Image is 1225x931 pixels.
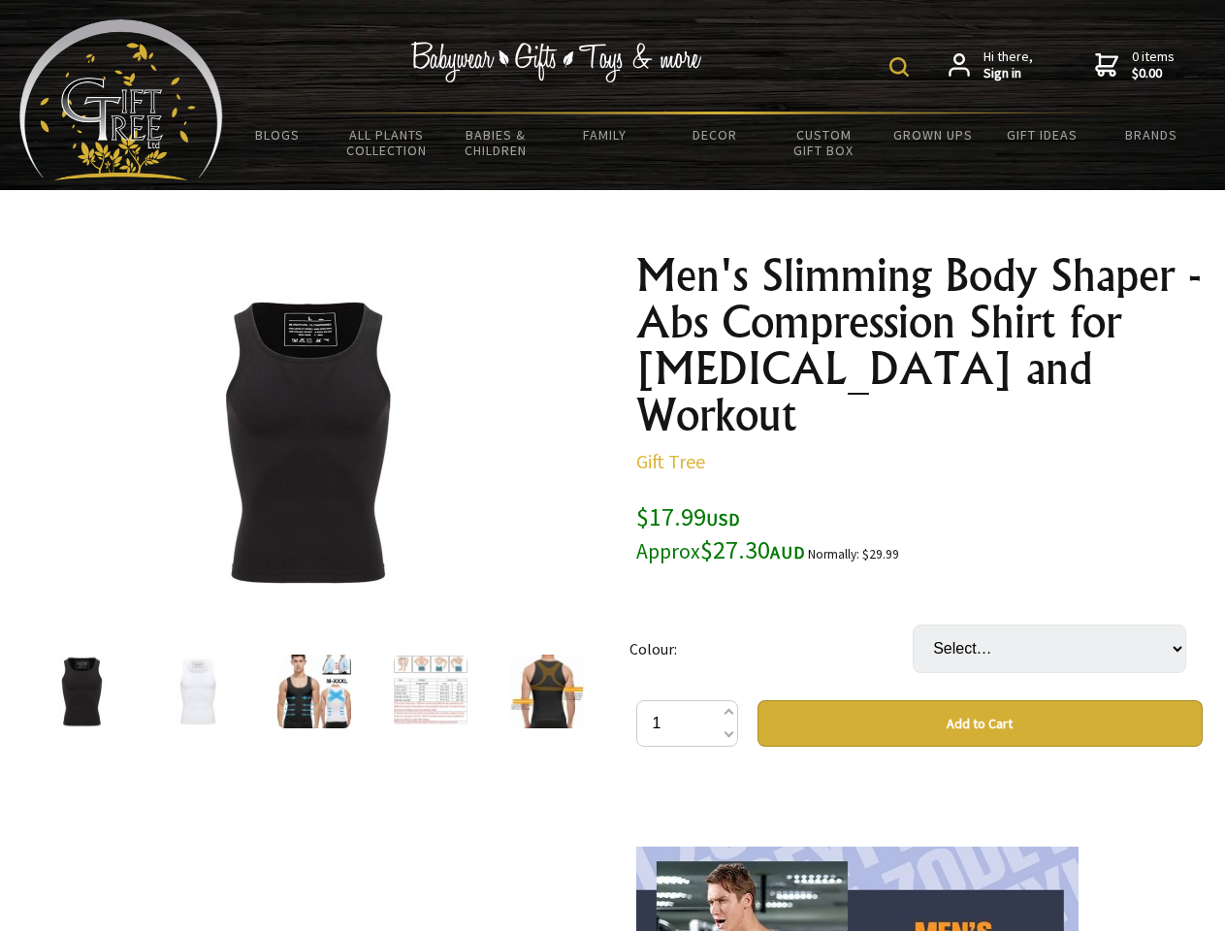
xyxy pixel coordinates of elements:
a: Gift Tree [636,449,705,473]
img: Babywear - Gifts - Toys & more [411,42,702,82]
button: Add to Cart [758,700,1203,747]
span: $17.99 $27.30 [636,500,805,565]
h1: Men's Slimming Body Shaper - Abs Compression Shirt for [MEDICAL_DATA] and Workout [636,252,1203,438]
img: Babyware - Gifts - Toys and more... [19,19,223,180]
img: Men's Slimming Body Shaper - Abs Compression Shirt for Gynecomastia and Workout [45,655,118,728]
img: Men's Slimming Body Shaper - Abs Compression Shirt for Gynecomastia and Workout [510,655,584,728]
a: 0 items$0.00 [1095,48,1175,82]
a: Gift Ideas [987,114,1097,155]
td: Colour: [629,597,913,700]
span: AUD [770,541,805,563]
img: Men's Slimming Body Shaper - Abs Compression Shirt for Gynecomastia and Workout [394,655,467,728]
img: product search [889,57,909,77]
strong: Sign in [983,65,1033,82]
a: Brands [1097,114,1207,155]
span: 0 items [1132,48,1175,82]
a: All Plants Collection [333,114,442,171]
a: BLOGS [223,114,333,155]
span: USD [706,508,740,530]
a: Grown Ups [878,114,987,155]
a: Custom Gift Box [769,114,879,171]
img: Men's Slimming Body Shaper - Abs Compression Shirt for Gynecomastia and Workout [277,655,351,728]
strong: $0.00 [1132,65,1175,82]
img: Men's Slimming Body Shaper - Abs Compression Shirt for Gynecomastia and Workout [155,290,458,593]
a: Babies & Children [441,114,551,171]
img: Men's Slimming Body Shaper - Abs Compression Shirt for Gynecomastia and Workout [161,655,235,728]
a: Family [551,114,661,155]
small: Normally: $29.99 [808,546,899,562]
a: Decor [660,114,769,155]
a: Hi there,Sign in [949,48,1033,82]
small: Approx [636,538,700,564]
span: Hi there, [983,48,1033,82]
